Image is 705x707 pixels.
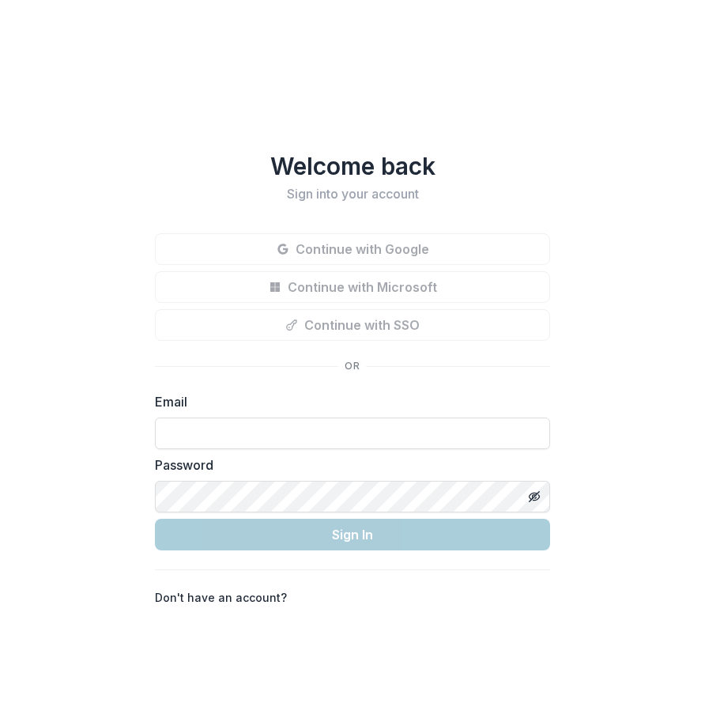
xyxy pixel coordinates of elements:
[155,589,287,606] p: Don't have an account?
[155,233,550,265] button: Continue with Google
[155,187,550,202] h2: Sign into your account
[155,456,541,474] label: Password
[522,484,547,509] button: Toggle password visibility
[155,392,541,411] label: Email
[155,309,550,341] button: Continue with SSO
[155,519,550,550] button: Sign In
[155,271,550,303] button: Continue with Microsoft
[155,152,550,180] h1: Welcome back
